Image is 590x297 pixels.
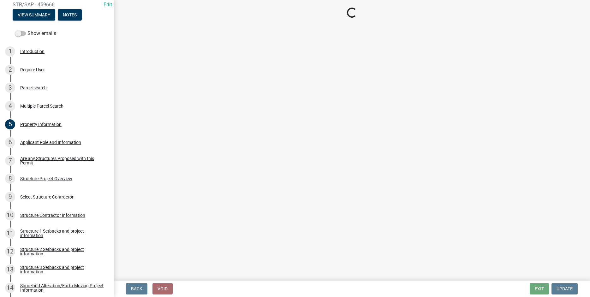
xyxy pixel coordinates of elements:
[126,283,147,294] button: Back
[5,137,15,147] div: 6
[20,265,104,274] div: Structure 3 Setbacks and project information
[152,283,173,294] button: Void
[131,286,142,291] span: Back
[58,9,82,21] button: Notes
[104,2,112,8] wm-modal-confirm: Edit Application Number
[5,119,15,129] div: 5
[104,2,112,8] a: Edit
[20,247,104,256] div: Structure 2 Setbacks and project information
[20,283,104,292] div: Shoreland Alteration/Earth-Moving Project Information
[5,156,15,166] div: 7
[5,101,15,111] div: 4
[20,122,62,127] div: Property Information
[5,228,15,238] div: 11
[5,46,15,56] div: 1
[20,229,104,238] div: Structure 1 Setbacks and project information
[20,176,72,181] div: Structure Project Overview
[13,9,55,21] button: View Summary
[530,283,549,294] button: Exit
[5,247,15,257] div: 12
[13,13,55,18] wm-modal-confirm: Summary
[551,283,578,294] button: Update
[5,174,15,184] div: 8
[15,30,56,37] label: Show emails
[58,13,82,18] wm-modal-confirm: Notes
[20,86,47,90] div: Parcel search
[5,65,15,75] div: 2
[5,264,15,275] div: 13
[5,192,15,202] div: 9
[20,140,81,145] div: Applicant Role and Information
[13,2,101,8] span: STR/SAP - 459666
[20,104,63,108] div: Multiple Parcel Search
[20,156,104,165] div: Are any Structures Proposed with this Permit
[5,283,15,293] div: 14
[5,210,15,220] div: 10
[20,68,45,72] div: Require User
[557,286,573,291] span: Update
[20,49,45,54] div: Introduction
[20,213,85,217] div: Structure Contractor Information
[20,195,74,199] div: Select Structure Contractor
[5,83,15,93] div: 3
